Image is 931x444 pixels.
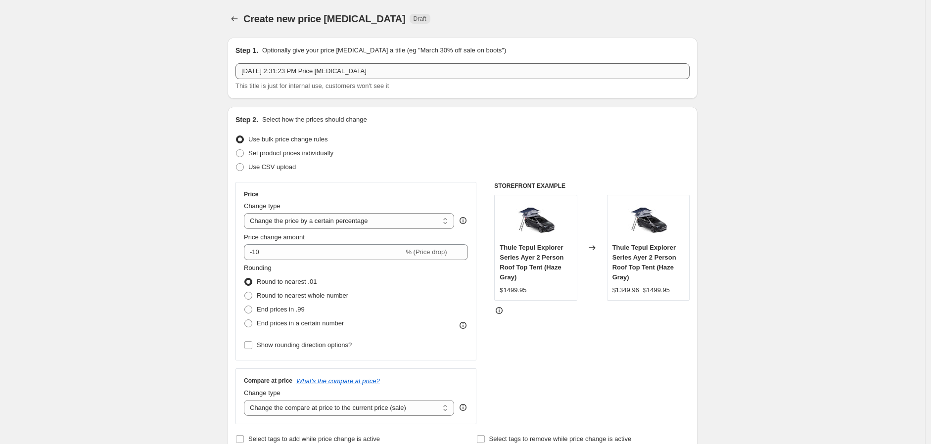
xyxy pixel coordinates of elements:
[248,435,380,443] span: Select tags to add while price change is active
[244,202,280,210] span: Change type
[296,377,380,385] button: What's the compare at price?
[244,264,272,271] span: Rounding
[612,244,676,281] span: Thule Tepui Explorer Series Ayer 2 Person Roof Top Tent (Haze Gray)
[489,435,632,443] span: Select tags to remove while price change is active
[248,135,327,143] span: Use bulk price change rules
[257,278,317,285] span: Round to nearest .01
[235,63,690,79] input: 30% off holiday sale
[243,13,406,24] span: Create new price [MEDICAL_DATA]
[612,285,639,295] div: $1349.96
[235,82,389,89] span: This title is just for internal use, customers won't see it
[516,200,556,240] img: TTExplorer2-7_0e7832dc-40f1-4f4b-927a-5907d49b736d_80x.jpg
[244,190,258,198] h3: Price
[500,285,526,295] div: $1499.95
[494,182,690,190] h6: STOREFRONT EXAMPLE
[228,12,241,26] button: Price change jobs
[235,115,258,125] h2: Step 2.
[248,149,333,157] span: Set product prices individually
[244,244,404,260] input: -15
[244,233,305,241] span: Price change amount
[262,115,367,125] p: Select how the prices should change
[643,285,670,295] strike: $1499.95
[458,216,468,225] div: help
[257,319,344,327] span: End prices in a certain number
[458,402,468,412] div: help
[257,341,352,349] span: Show rounding direction options?
[414,15,426,23] span: Draft
[262,45,506,55] p: Optionally give your price [MEDICAL_DATA] a title (eg "March 30% off sale on boots")
[500,244,563,281] span: Thule Tepui Explorer Series Ayer 2 Person Roof Top Tent (Haze Gray)
[244,377,292,385] h3: Compare at price
[406,248,447,256] span: % (Price drop)
[248,163,296,171] span: Use CSV upload
[235,45,258,55] h2: Step 1.
[628,200,668,240] img: TTExplorer2-7_0e7832dc-40f1-4f4b-927a-5907d49b736d_80x.jpg
[244,389,280,397] span: Change type
[257,306,305,313] span: End prices in .99
[257,292,348,299] span: Round to nearest whole number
